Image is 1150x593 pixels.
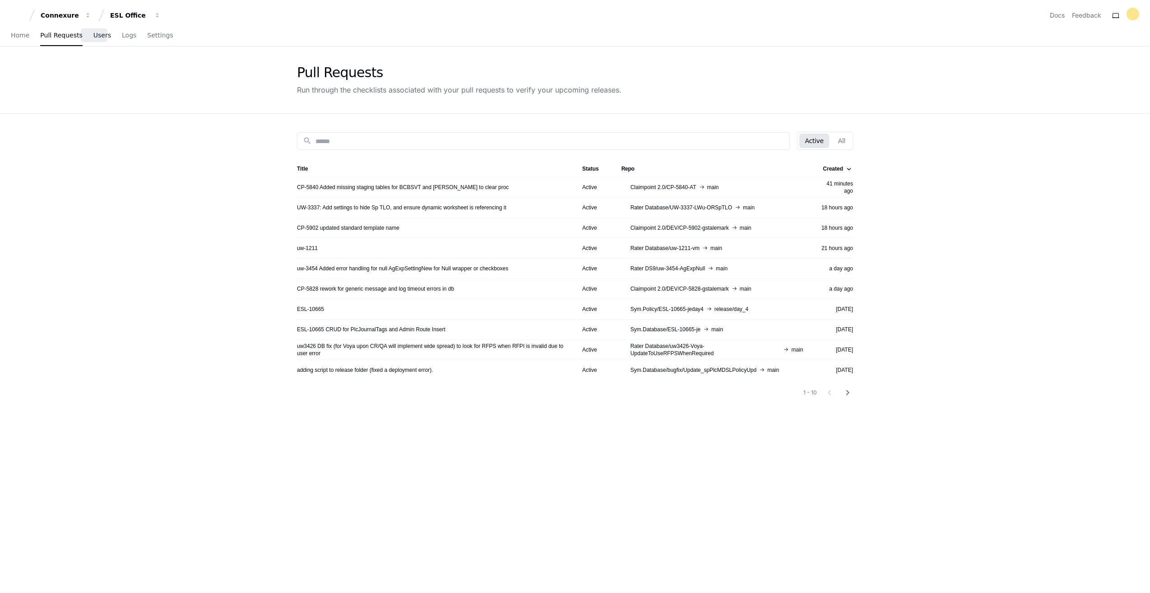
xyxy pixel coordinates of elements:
[833,134,851,148] button: All
[817,326,853,333] div: [DATE]
[631,184,696,191] span: Claimpoint 2.0/CP-5840-AT
[817,180,853,195] div: 41 minutes ago
[297,306,324,313] a: ESL-10665
[297,343,568,357] a: uw3426 DB fix (for Voya upon CR/QA will implement wide spread) to look for RFPS when RFPI is inva...
[582,184,607,191] div: Active
[297,65,621,81] div: Pull Requests
[147,25,173,46] a: Settings
[743,204,755,211] span: main
[714,306,748,313] span: release/day_4
[740,224,751,232] span: main
[122,32,136,38] span: Logs
[582,326,607,333] div: Active
[817,366,853,374] div: [DATE]
[303,136,312,145] mat-icon: search
[297,184,509,191] a: CP-5840 Added missing staging tables for BCBSVT and [PERSON_NAME] to clear proc
[297,265,508,272] a: uw-3454 Added error handling for null AgExpSettingNew for Null wrapper or checkboxes
[631,245,700,252] span: Rater Database/uw-1211-vm
[716,265,728,272] span: main
[11,32,29,38] span: Home
[297,366,433,374] a: adding script to release folder (fixed a deployment error).
[297,245,318,252] a: uw-1211
[817,265,853,272] div: a day ago
[631,306,704,313] span: Sym.Policy/ESL-10665-jeday4
[614,161,811,177] th: Repo
[297,285,454,292] a: CP-5828 rework for generic message and log timeout errors in db
[707,184,719,191] span: main
[297,165,308,172] div: Title
[631,326,700,333] span: Sym.Database/ESL-10665-je
[1050,11,1065,20] a: Docs
[817,245,853,252] div: 21 hours ago
[582,366,607,374] div: Active
[710,245,722,252] span: main
[582,204,607,211] div: Active
[791,346,803,353] span: main
[631,366,756,374] span: Sym.Database/bugfix/Update_spPlcMDSLPolicyUpd
[582,346,607,353] div: Active
[740,285,751,292] span: main
[11,25,29,46] a: Home
[823,165,851,172] div: Created
[631,204,732,211] span: Rater Database/UW-3337-LWu-ORSpTLO
[147,32,173,38] span: Settings
[711,326,723,333] span: main
[803,389,817,396] div: 1 - 10
[37,7,95,23] button: Connexure
[582,165,599,172] div: Status
[582,245,607,252] div: Active
[767,366,779,374] span: main
[631,343,781,357] span: Rater Database/uw3426-Voya-UpdateToUseRFPSWhenRequired
[41,11,79,20] div: Connexure
[107,7,164,23] button: ESL Office
[817,285,853,292] div: a day ago
[582,285,607,292] div: Active
[799,134,829,148] button: Active
[40,32,82,38] span: Pull Requests
[817,204,853,211] div: 18 hours ago
[631,285,729,292] span: Claimpoint 2.0/DEV/CP-5828-gstalemark
[297,326,445,333] a: ESL-10665 CRUD for PlcJournalTags and Admin Route Insert
[297,204,506,211] a: UW-3337: Add settings to hide Sp TLO, and ensure dynamic worksheet is referencing it
[631,265,705,272] span: Rater DS9/uw-3454-AgExpNull
[631,224,729,232] span: Claimpoint 2.0/DEV/CP-5902-gstalemark
[40,25,82,46] a: Pull Requests
[1072,11,1101,20] button: Feedback
[582,165,607,172] div: Status
[297,224,399,232] a: CP-5902 updated standard template name
[110,11,149,20] div: ESL Office
[297,84,621,95] div: Run through the checklists associated with your pull requests to verify your upcoming releases.
[582,224,607,232] div: Active
[842,387,853,398] mat-icon: chevron_right
[297,165,568,172] div: Title
[122,25,136,46] a: Logs
[823,165,843,172] div: Created
[817,306,853,313] div: [DATE]
[582,265,607,272] div: Active
[93,25,111,46] a: Users
[582,306,607,313] div: Active
[817,346,853,353] div: [DATE]
[93,32,111,38] span: Users
[817,224,853,232] div: 18 hours ago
